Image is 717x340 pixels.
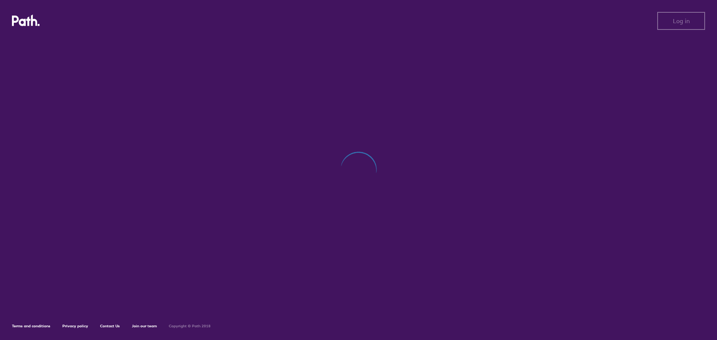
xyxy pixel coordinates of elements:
[12,324,50,328] a: Terms and conditions
[169,324,211,328] h6: Copyright © Path 2018
[657,12,705,30] button: Log in
[100,324,120,328] a: Contact Us
[62,324,88,328] a: Privacy policy
[132,324,157,328] a: Join our team
[673,18,690,24] span: Log in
